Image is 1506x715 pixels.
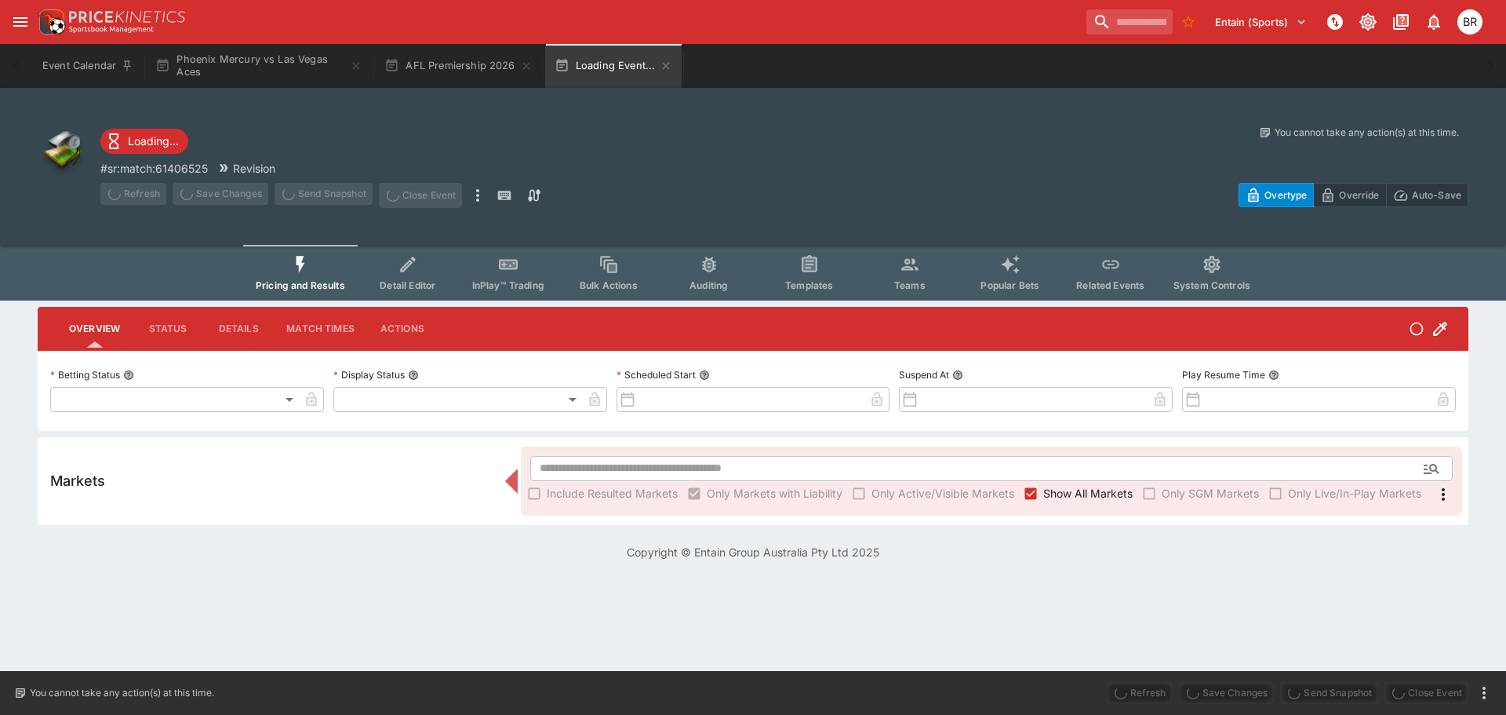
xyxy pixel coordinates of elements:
[1417,454,1446,483] button: Open
[1268,370,1279,381] button: Play Resume Time
[1387,8,1415,36] button: Documentation
[468,183,487,208] button: more
[69,26,154,33] img: Sportsbook Management
[1457,9,1482,35] div: Ben Raymond
[1086,9,1173,35] input: search
[100,160,208,177] p: Copy To Clipboard
[707,485,842,502] span: Only Markets with Liability
[367,310,438,348] button: Actions
[1288,485,1421,502] span: Only Live/In-Play Markets
[1182,368,1265,381] p: Play Resume Time
[33,44,143,88] button: Event Calendar
[952,370,963,381] button: Suspend At
[785,279,833,291] span: Templates
[1453,5,1487,39] button: Ben Raymond
[1313,183,1386,207] button: Override
[894,279,926,291] span: Teams
[1386,183,1468,207] button: Auto-Save
[50,472,105,490] h5: Markets
[1412,187,1461,203] p: Auto-Save
[380,279,435,291] span: Detail Editor
[899,368,949,381] p: Suspend At
[69,11,185,23] img: PriceKinetics
[146,44,372,88] button: Phoenix Mercury vs Las Vegas Aces
[547,485,678,502] span: Include Resulted Markets
[50,368,120,381] p: Betting Status
[133,310,203,348] button: Status
[1339,187,1379,203] p: Override
[699,370,710,381] button: Scheduled Start
[6,8,35,36] button: open drawer
[472,279,544,291] span: InPlay™ Trading
[256,279,345,291] span: Pricing and Results
[203,310,274,348] button: Details
[35,6,66,38] img: PriceKinetics Logo
[1264,187,1307,203] p: Overtype
[1239,183,1468,207] div: Start From
[689,279,728,291] span: Auditing
[1434,485,1453,504] svg: More
[408,370,419,381] button: Display Status
[617,368,696,381] p: Scheduled Start
[580,279,638,291] span: Bulk Actions
[1076,279,1144,291] span: Related Events
[1239,183,1314,207] button: Overtype
[123,370,134,381] button: Betting Status
[1162,485,1259,502] span: Only SGM Markets
[30,686,214,700] p: You cannot take any action(s) at this time.
[1321,8,1349,36] button: NOT Connected to PK
[1043,485,1133,502] span: Show All Markets
[1354,8,1382,36] button: Toggle light/dark mode
[545,44,682,88] button: Loading Event...
[1420,8,1448,36] button: Notifications
[1176,9,1201,35] button: No Bookmarks
[56,310,133,348] button: Overview
[1275,126,1459,140] p: You cannot take any action(s) at this time.
[274,310,367,348] button: Match Times
[38,126,88,176] img: other.png
[243,245,1263,301] div: Event type filters
[871,485,1014,502] span: Only Active/Visible Markets
[333,368,405,381] p: Display Status
[233,160,275,177] p: Revision
[980,279,1039,291] span: Popular Bets
[375,44,541,88] button: AFL Premiership 2026
[1206,9,1316,35] button: Select Tenant
[128,133,179,149] p: Loading...
[1475,684,1493,702] button: more
[1173,279,1250,291] span: System Controls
